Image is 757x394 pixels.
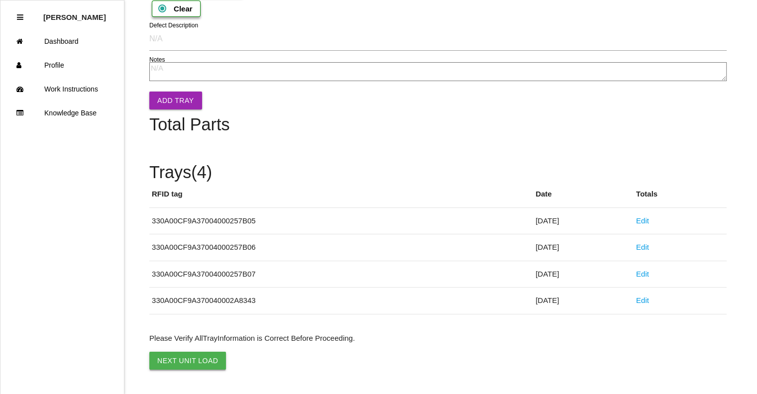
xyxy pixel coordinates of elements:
[636,296,649,304] a: Edit
[149,352,226,370] button: Next Unit Load
[533,288,634,314] td: [DATE]
[533,234,634,261] td: [DATE]
[634,189,727,207] th: Totals
[149,207,533,234] td: 330A00CF9A37004000257B05
[174,4,193,13] b: Clear
[149,288,533,314] td: 330A00CF9A370040002A8343
[149,92,202,109] button: Add Tray
[636,216,649,225] a: Edit
[43,5,106,21] p: Dawn Gardner
[0,29,124,53] a: Dashboard
[533,207,634,234] td: [DATE]
[533,189,634,207] th: Date
[149,189,533,207] th: RFID tag
[149,115,727,134] h4: Total Parts
[533,261,634,288] td: [DATE]
[149,261,533,288] td: 330A00CF9A37004000257B07
[149,55,165,64] label: Notes
[0,101,124,125] a: Knowledge Base
[149,163,727,182] h4: Trays ( 4 )
[149,28,727,51] input: N/A
[0,77,124,101] a: Work Instructions
[636,243,649,251] a: Edit
[17,5,23,29] div: Close
[149,333,727,344] p: Please Verify All Tray Information is Correct Before Proceeding.
[0,53,124,77] a: Profile
[149,234,533,261] td: 330A00CF9A37004000257B06
[149,21,198,30] label: Defect Description
[636,270,649,278] a: Edit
